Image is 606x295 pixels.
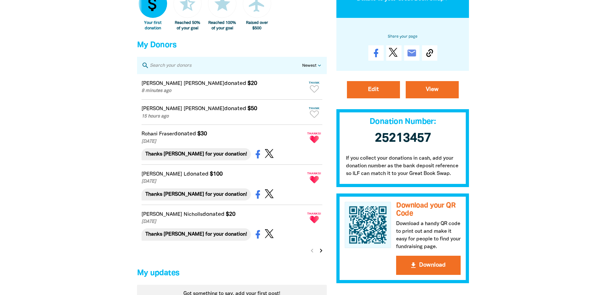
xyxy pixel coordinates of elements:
em: L [184,172,187,177]
em: [PERSON_NAME] [142,172,182,177]
span: Donation Number: [370,118,436,125]
i: get_app [410,261,417,269]
span: Thank [306,107,322,110]
em: $30 [197,131,207,136]
i: search [142,62,149,69]
i: email [407,48,417,58]
a: Share [368,45,384,61]
button: Thank [306,104,322,120]
em: [PERSON_NAME] [184,81,224,86]
a: View [406,81,459,98]
span: My updates [137,269,180,277]
a: Edit [347,81,400,98]
a: Post [386,45,402,61]
div: Reached 50% of your goal [173,20,202,31]
span: Thank [306,81,322,84]
span: donated [203,212,225,217]
div: Thanks [PERSON_NAME] for your donation! [142,228,251,240]
em: $100 [210,171,223,177]
em: [PERSON_NAME] [142,81,182,86]
span: donated [174,131,196,136]
button: get_appDownload [396,256,461,275]
em: Nicholls [184,212,203,217]
p: 8 minutes ago [142,87,305,95]
p: [DATE] [142,178,305,185]
span: My Donors [137,42,176,49]
span: donated [187,171,209,177]
button: Next page [317,246,326,255]
em: [PERSON_NAME] [142,107,182,111]
div: Raised over $500 [243,20,271,31]
p: If you collect your donations in cash, add your donation number as the bank deposit reference so ... [336,148,469,187]
em: $50 [248,106,257,111]
button: Thank [306,79,322,95]
div: Reached 100% of your goal [208,20,236,31]
i: chevron_right [317,247,325,254]
div: Thanks [PERSON_NAME] for your donation! [142,188,251,200]
span: 25213457 [375,132,431,144]
p: [DATE] [142,218,305,225]
em: $20 [248,81,257,86]
h6: Share your page [347,33,459,40]
span: donated [224,106,246,111]
div: Thanks [PERSON_NAME] for your donation! [142,148,251,160]
em: [PERSON_NAME] [142,212,182,217]
p: 15 hours ago [142,113,305,120]
em: Fraser [159,132,174,136]
div: Your first donation [139,20,167,31]
em: [PERSON_NAME] [184,107,224,111]
p: [DATE] [142,138,305,145]
div: Paginated content [137,74,327,259]
span: donated [224,81,246,86]
button: Copy Link [422,45,437,61]
h3: Download your QR Code [396,202,461,217]
em: $20 [226,212,235,217]
img: QR Code for McCullough Robertson [345,202,391,248]
em: Rohani [142,132,157,136]
a: email [404,45,419,61]
input: Search your donors [149,61,302,70]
